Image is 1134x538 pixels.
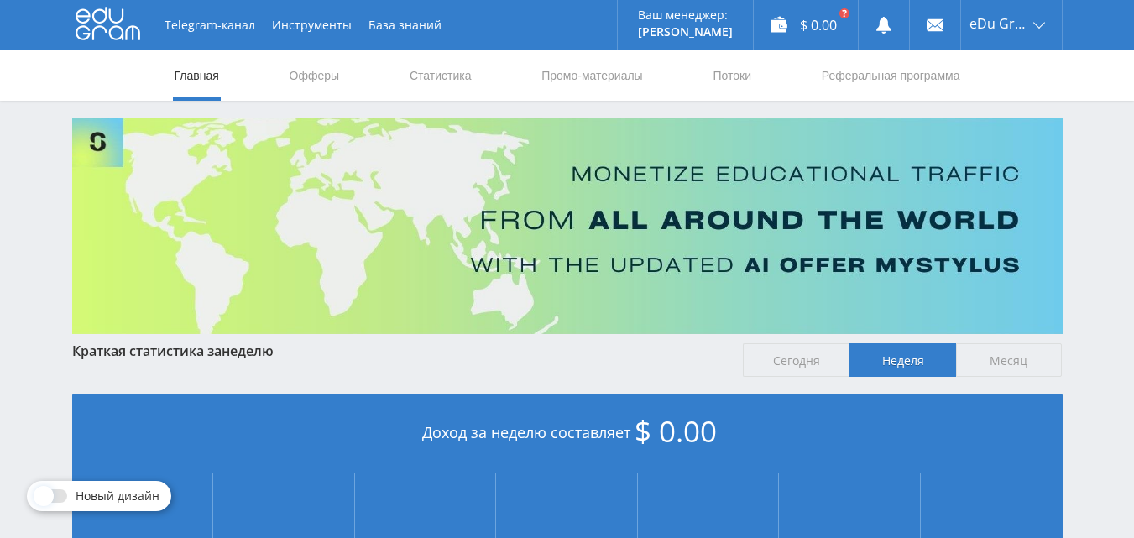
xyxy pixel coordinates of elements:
a: Потоки [711,50,753,101]
span: Новый дизайн [76,489,159,503]
a: Главная [173,50,221,101]
p: [PERSON_NAME] [638,25,733,39]
a: Промо-материалы [540,50,644,101]
div: Доход за неделю составляет [72,394,1063,473]
span: Месяц [956,343,1063,377]
a: Статистика [408,50,473,101]
div: Краткая статистика за [72,343,727,358]
span: eDu Group [969,17,1028,30]
span: Сегодня [743,343,849,377]
a: Реферальная программа [820,50,962,101]
a: Офферы [288,50,342,101]
p: Ваш менеджер: [638,8,733,22]
span: Неделя [849,343,956,377]
img: Banner [72,118,1063,334]
span: $ 0.00 [635,411,717,451]
span: неделю [222,342,274,360]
